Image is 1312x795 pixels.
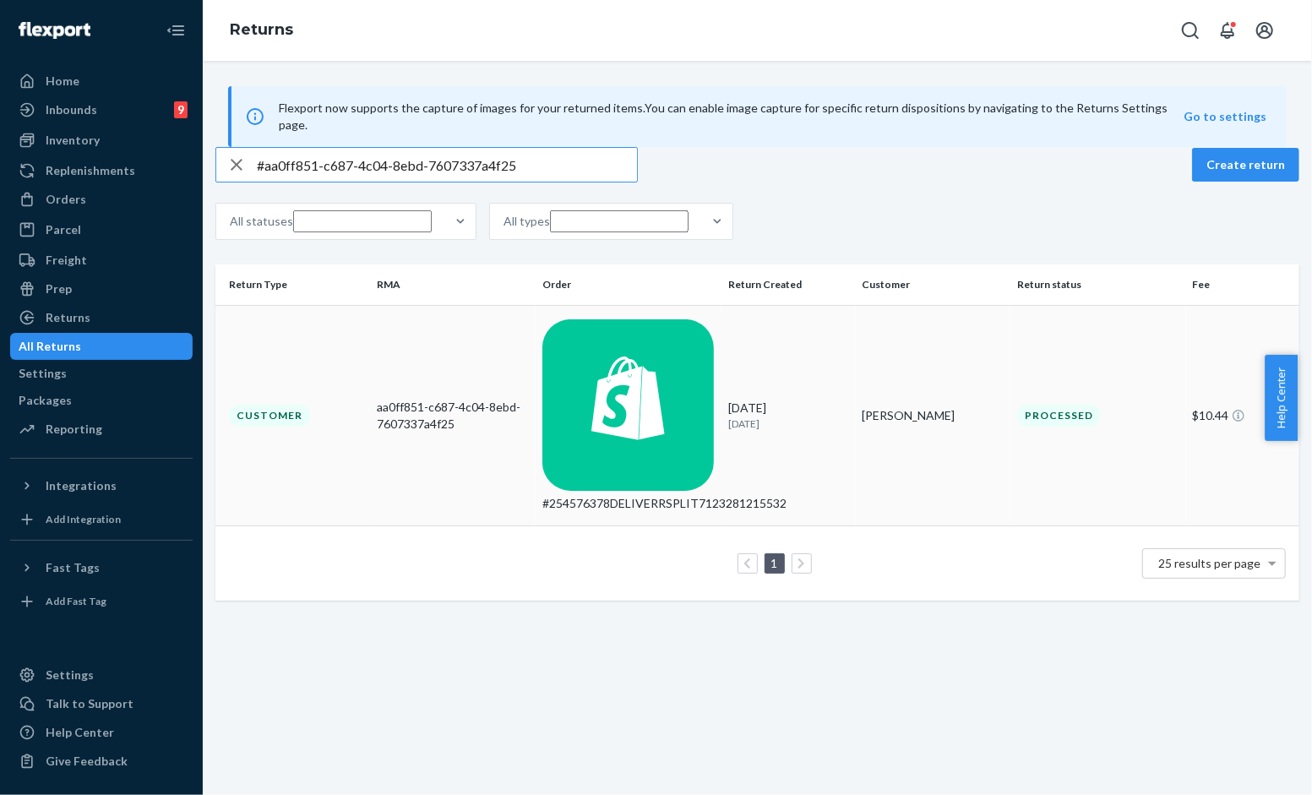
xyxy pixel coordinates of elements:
div: Replenishments [46,162,135,179]
a: Freight [10,247,193,274]
a: Returns [230,20,293,39]
input: Search returns by rma, id, tracking number [257,148,637,182]
div: Help Center [46,724,114,741]
a: Parcel [10,216,193,243]
div: Customer [229,405,310,426]
a: Add Integration [10,506,193,533]
a: Replenishments [10,157,193,184]
div: Integrations [46,477,117,494]
img: Flexport logo [19,22,90,39]
button: Create return [1192,148,1299,182]
th: Order [536,264,721,305]
p: [DATE] [728,417,849,431]
th: Return status [1010,264,1186,305]
a: Home [10,68,193,95]
button: Open Search Box [1173,14,1207,47]
div: All types [504,213,550,230]
span: Flexport now supports the capture of images for your returned items. [279,101,645,115]
a: Settings [10,360,193,387]
a: Reporting [10,416,193,443]
button: Fast Tags [10,554,193,581]
div: Processed [1017,405,1101,426]
div: All Returns [19,338,81,355]
th: Return Type [215,264,370,305]
button: Help Center [1265,355,1298,441]
th: Fee [1186,264,1299,305]
button: Integrations [10,472,193,499]
span: You can enable image capture for specific return dispositions by navigating to the Returns Settin... [279,101,1168,132]
td: $10.44 [1186,305,1299,526]
div: Give Feedback [46,753,128,770]
span: 25 results per page [1159,556,1261,570]
div: [DATE] [728,400,849,431]
ol: breadcrumbs [216,6,307,55]
button: Close Navigation [159,14,193,47]
a: Returns [10,304,193,331]
button: Give Feedback [10,748,193,775]
a: Inventory [10,127,193,154]
a: Page 1 is your current page [768,556,781,570]
th: RMA [370,264,536,305]
th: Return Created [721,264,856,305]
div: [PERSON_NAME] [863,407,1004,424]
div: Orders [46,191,86,208]
a: Talk to Support [10,690,193,717]
button: Go to settings [1184,108,1266,125]
div: Settings [19,365,67,382]
div: Home [46,73,79,90]
div: aa0ff851-c687-4c04-8ebd-7607337a4f25 [377,399,529,433]
div: Inbounds [46,101,97,118]
a: Settings [10,662,193,689]
div: Fast Tags [46,559,100,576]
a: Add Fast Tag [10,588,193,615]
div: Returns [46,309,90,326]
a: Orders [10,186,193,213]
a: Packages [10,387,193,414]
div: 9 [174,101,188,118]
a: Inbounds9 [10,96,193,123]
button: Open notifications [1211,14,1244,47]
div: Talk to Support [46,695,133,712]
div: Freight [46,252,87,269]
a: Prep [10,275,193,302]
a: Help Center [10,719,193,746]
div: Settings [46,667,94,683]
div: Reporting [46,421,102,438]
div: Parcel [46,221,81,238]
div: #254576378DELIVERRSPLIT7123281215532 [542,495,715,512]
th: Customer [856,264,1010,305]
div: Inventory [46,132,100,149]
div: All statuses [230,213,293,230]
div: Packages [19,392,72,409]
div: Add Fast Tag [46,594,106,608]
div: Prep [46,280,72,297]
input: All statuses [293,210,432,232]
div: Add Integration [46,512,121,526]
a: All Returns [10,333,193,360]
button: Open account menu [1248,14,1282,47]
input: All types [550,210,689,232]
